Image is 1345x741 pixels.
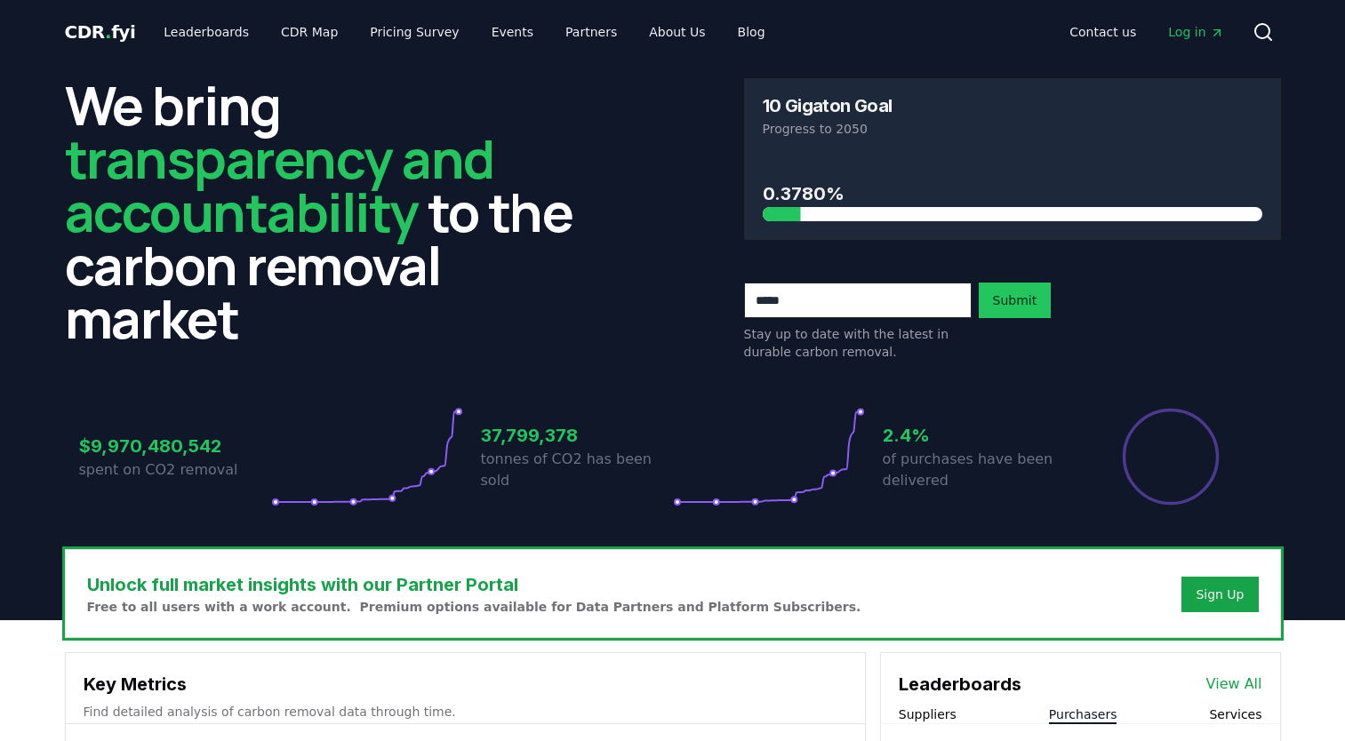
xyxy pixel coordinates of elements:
[1209,705,1261,723] button: Services
[79,459,271,481] p: spent on CO2 removal
[1168,23,1223,41] span: Log in
[1055,16,1150,48] a: Contact us
[883,449,1075,491] p: of purchases have been delivered
[724,16,780,48] a: Blog
[149,16,779,48] nav: Main
[1154,16,1237,48] a: Log in
[65,21,136,43] span: CDR fyi
[1055,16,1237,48] nav: Main
[79,433,271,459] h3: $9,970,480,542
[1049,705,1117,723] button: Purchasers
[65,122,494,248] span: transparency and accountability
[883,422,1075,449] h3: 2.4%
[763,180,1262,207] h3: 0.3780%
[1181,577,1258,612] button: Sign Up
[65,78,602,345] h2: We bring to the carbon removal market
[635,16,719,48] a: About Us
[481,422,673,449] h3: 37,799,378
[105,21,111,43] span: .
[87,571,861,598] h3: Unlock full market insights with our Partner Portal
[763,120,1262,138] p: Progress to 2050
[1121,407,1221,506] div: Percentage of sales delivered
[899,671,1021,697] h3: Leaderboards
[1196,586,1244,603] a: Sign Up
[267,16,352,48] a: CDR Map
[356,16,473,48] a: Pricing Survey
[84,671,847,697] h3: Key Metrics
[899,705,957,723] button: Suppliers
[481,449,673,491] p: tonnes of CO2 has been sold
[979,283,1052,318] button: Submit
[84,703,847,721] p: Find detailed analysis of carbon removal data through time.
[149,16,263,48] a: Leaderboards
[551,16,631,48] a: Partners
[65,20,136,44] a: CDR.fyi
[477,16,548,48] a: Events
[763,97,893,115] h3: 10 Gigaton Goal
[744,325,972,361] p: Stay up to date with the latest in durable carbon removal.
[87,598,861,616] p: Free to all users with a work account. Premium options available for Data Partners and Platform S...
[1206,673,1262,695] a: View All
